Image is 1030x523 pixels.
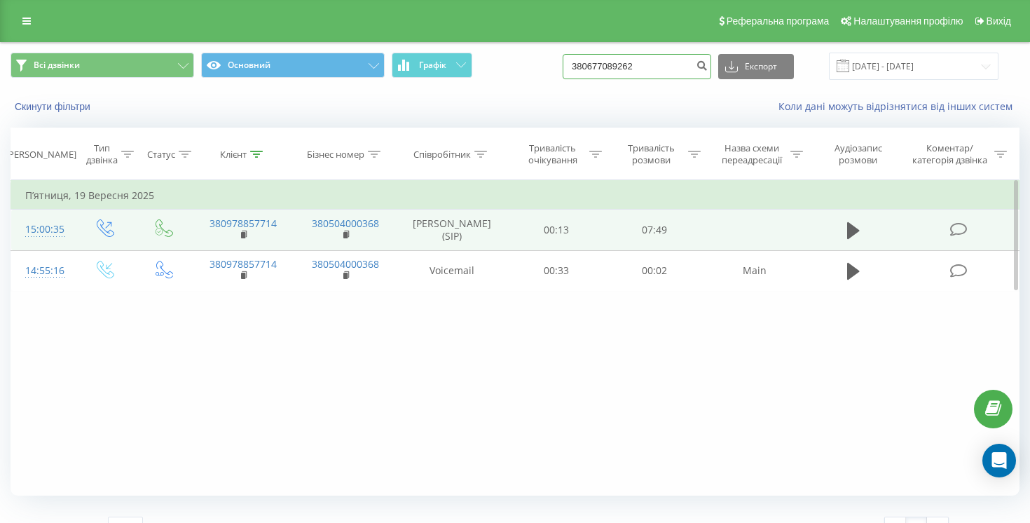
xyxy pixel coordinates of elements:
[507,250,605,291] td: 00:33
[210,257,277,271] a: 380978857714
[563,54,711,79] input: Пошук за номером
[201,53,385,78] button: Основний
[605,250,703,291] td: 00:02
[909,142,991,166] div: Коментар/категорія дзвінка
[220,149,247,161] div: Клієнт
[312,257,379,271] a: 380504000368
[25,216,60,243] div: 15:00:35
[6,149,76,161] div: [PERSON_NAME]
[520,142,586,166] div: Тривалість очікування
[618,142,685,166] div: Тривалість розмови
[507,210,605,250] td: 00:13
[86,142,118,166] div: Тип дзвінка
[819,142,898,166] div: Аудіозапис розмови
[11,100,97,113] button: Скинути фільтри
[703,250,806,291] td: Main
[778,100,1019,113] a: Коли дані можуть відрізнятися вiд інших систем
[717,142,787,166] div: Назва схеми переадресації
[413,149,471,161] div: Співробітник
[419,60,446,70] span: Графік
[987,15,1011,27] span: Вихід
[34,60,80,71] span: Всі дзвінки
[727,15,830,27] span: Реферальна програма
[853,15,963,27] span: Налаштування профілю
[397,210,507,250] td: [PERSON_NAME] (SIP)
[982,444,1016,477] div: Open Intercom Messenger
[397,250,507,291] td: Voicemail
[312,217,379,230] a: 380504000368
[11,182,1019,210] td: П’ятниця, 19 Вересня 2025
[718,54,794,79] button: Експорт
[392,53,472,78] button: Графік
[25,257,60,285] div: 14:55:16
[210,217,277,230] a: 380978857714
[147,149,175,161] div: Статус
[11,53,194,78] button: Всі дзвінки
[307,149,364,161] div: Бізнес номер
[605,210,703,250] td: 07:49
